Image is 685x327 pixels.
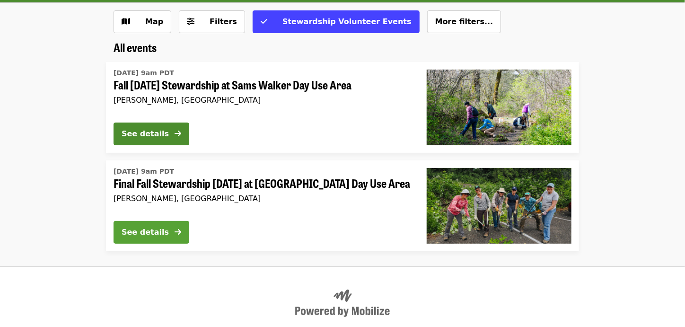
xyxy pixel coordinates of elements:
time: [DATE] 9am PDT [114,68,174,78]
button: More filters... [427,10,501,33]
span: Stewardship Volunteer Events [282,17,412,26]
div: [PERSON_NAME], [GEOGRAPHIC_DATA] [114,194,412,203]
div: [PERSON_NAME], [GEOGRAPHIC_DATA] [114,96,412,105]
i: map icon [122,17,130,26]
span: All events [114,39,157,55]
button: See details [114,123,189,145]
i: arrow-right icon [175,228,181,237]
a: See details for "Fall Saturday Stewardship at Sams Walker Day Use Area" [106,62,579,153]
div: See details [122,128,169,140]
span: Filters [210,17,237,26]
img: Final Fall Stewardship Saturday at St. Cloud Day Use Area organized by Friends Of The Columbia Gorge [427,168,571,244]
span: Final Fall Stewardship [DATE] at [GEOGRAPHIC_DATA] Day Use Area [114,177,412,190]
span: Map [145,17,163,26]
div: See details [122,227,169,238]
button: Filters (0 selected) [179,10,245,33]
button: Show map view [114,10,171,33]
button: See details [114,221,189,244]
button: Stewardship Volunteer Events [253,10,420,33]
i: check icon [261,17,267,26]
time: [DATE] 9am PDT [114,167,174,177]
img: Powered by Mobilize [295,290,390,317]
span: Fall [DATE] Stewardship at Sams Walker Day Use Area [114,78,412,92]
i: arrow-right icon [175,129,181,138]
img: Fall Saturday Stewardship at Sams Walker Day Use Area organized by Friends Of The Columbia Gorge [427,70,571,145]
a: See details for "Final Fall Stewardship Saturday at St. Cloud Day Use Area" [106,160,579,251]
i: sliders-h icon [187,17,194,26]
span: More filters... [435,17,493,26]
